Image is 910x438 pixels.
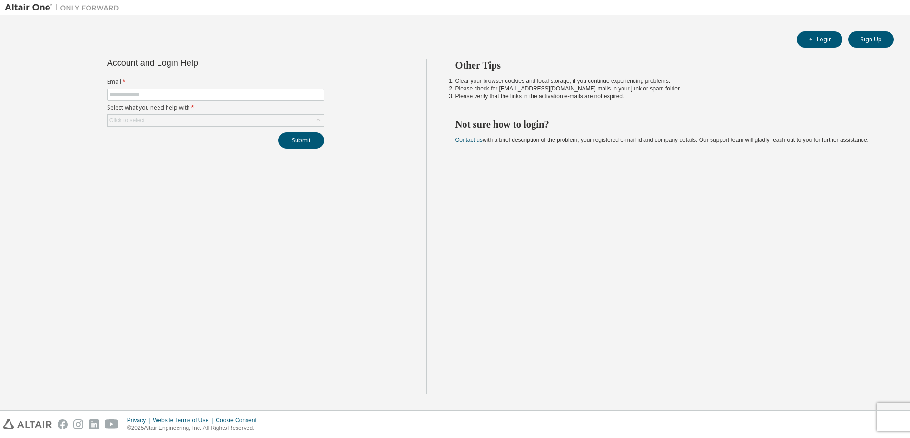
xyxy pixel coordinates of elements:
img: altair_logo.svg [3,419,52,429]
img: instagram.svg [73,419,83,429]
span: with a brief description of the problem, your registered e-mail id and company details. Our suppo... [455,137,869,143]
li: Please check for [EMAIL_ADDRESS][DOMAIN_NAME] mails in your junk or spam folder. [455,85,877,92]
button: Sign Up [848,31,894,48]
li: Clear your browser cookies and local storage, if you continue experiencing problems. [455,77,877,85]
div: Cookie Consent [216,417,262,424]
li: Please verify that the links in the activation e-mails are not expired. [455,92,877,100]
img: youtube.svg [105,419,119,429]
img: Altair One [5,3,124,12]
button: Submit [278,132,324,149]
img: facebook.svg [58,419,68,429]
div: Click to select [109,117,145,124]
a: Contact us [455,137,483,143]
div: Privacy [127,417,153,424]
h2: Not sure how to login? [455,118,877,130]
h2: Other Tips [455,59,877,71]
button: Login [797,31,842,48]
div: Click to select [108,115,324,126]
div: Website Terms of Use [153,417,216,424]
label: Select what you need help with [107,104,324,111]
label: Email [107,78,324,86]
p: © 2025 Altair Engineering, Inc. All Rights Reserved. [127,424,262,432]
img: linkedin.svg [89,419,99,429]
div: Account and Login Help [107,59,281,67]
